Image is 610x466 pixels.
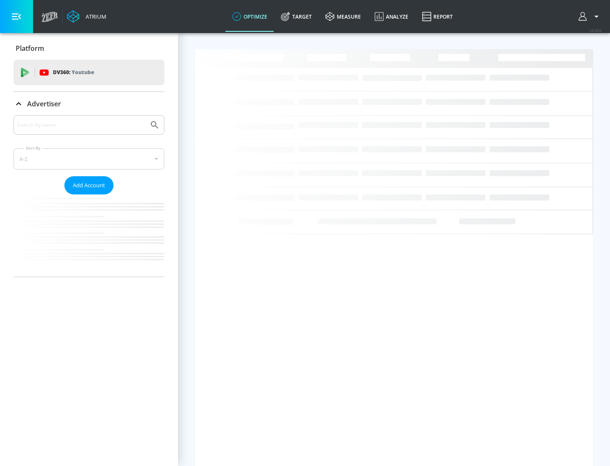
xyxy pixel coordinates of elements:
nav: list of Advertiser [14,194,164,277]
div: DV360: Youtube [14,60,164,85]
div: Platform [14,36,164,60]
span: v 4.28.0 [590,28,602,33]
p: Youtube [72,68,94,77]
div: Advertiser [14,115,164,277]
a: Atrium [67,10,106,23]
div: Atrium [82,13,106,20]
a: Report [415,1,460,32]
a: Target [274,1,319,32]
p: Advertiser [27,99,61,108]
a: Analyze [368,1,415,32]
div: Advertiser [14,92,164,116]
p: DV360: [53,68,94,77]
div: A-Z [14,148,164,169]
input: Search by name [17,119,145,130]
button: Add Account [64,176,114,194]
a: measure [319,1,368,32]
p: Platform [16,44,44,53]
a: optimize [225,1,274,32]
label: Sort By [24,145,42,151]
span: Add Account [73,180,105,190]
